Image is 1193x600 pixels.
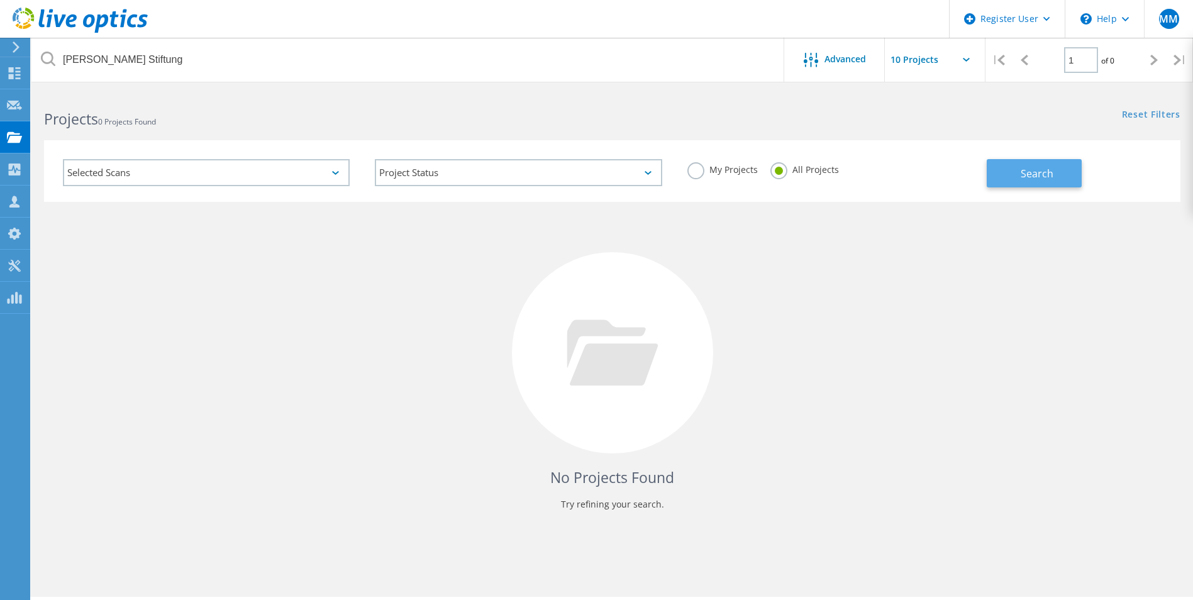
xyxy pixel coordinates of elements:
[1122,110,1180,121] a: Reset Filters
[770,162,839,174] label: All Projects
[1080,13,1092,25] svg: \n
[1159,14,1178,24] span: MM
[1167,38,1193,82] div: |
[375,159,662,186] div: Project Status
[985,38,1011,82] div: |
[63,159,350,186] div: Selected Scans
[57,467,1168,488] h4: No Projects Found
[1101,55,1114,66] span: of 0
[13,26,148,35] a: Live Optics Dashboard
[687,162,758,174] label: My Projects
[31,38,785,82] input: Search projects by name, owner, ID, company, etc
[44,109,98,129] b: Projects
[824,55,866,64] span: Advanced
[1021,167,1053,181] span: Search
[987,159,1082,187] button: Search
[98,116,156,127] span: 0 Projects Found
[57,494,1168,514] p: Try refining your search.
